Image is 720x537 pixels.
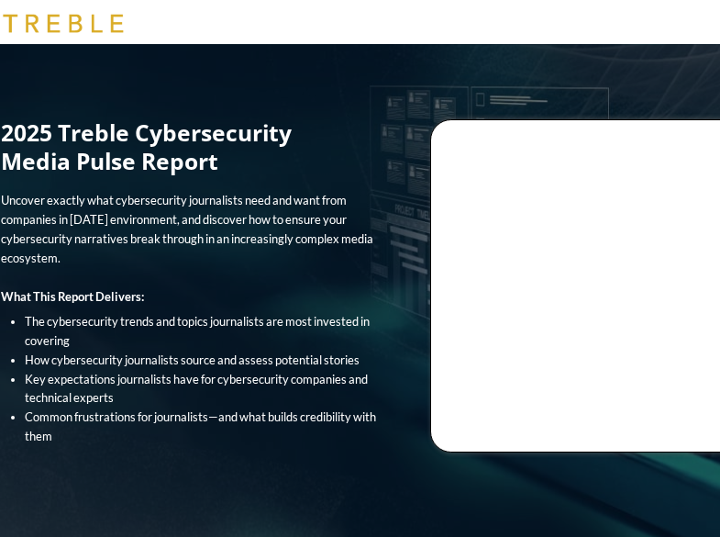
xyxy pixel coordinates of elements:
span: 2025 Treble Cybersecurity Media Pulse Report [1,117,292,175]
span: How cybersecurity journalists source and assess potential stories [25,352,360,367]
span: Common frustrations for journalists—and what builds credibility with them [25,409,376,443]
span: Uncover exactly what cybersecurity journalists need and want from companies in [DATE] environment... [1,193,373,265]
span: The cybersecurity trends and topics journalists are most invested in covering [25,314,370,348]
span: Key expectations journalists have for cybersecurity companies and technical experts [25,372,368,406]
strong: What This Report Delivers: [1,289,144,304]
